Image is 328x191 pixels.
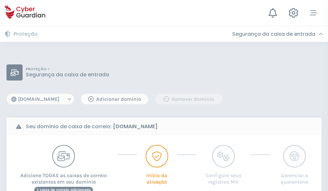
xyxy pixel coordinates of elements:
div: Remover domínio [160,95,218,103]
h3: Segurança da caixa de entrada [232,31,315,37]
strong: [DOMAIN_NAME] [113,123,158,130]
button: Adicionar domínio [81,93,149,105]
button: Remover domínio [155,93,223,105]
p: PROTEÇÃO > [26,67,109,72]
button: Configure seus registros MX [202,145,245,185]
p: Configure seus registros MX [202,167,245,185]
button: Gerenciar a quarentena [277,145,312,185]
p: Início da ativação [143,167,170,185]
p: Adicione TODAS as caixas de correio existentes em seu domínio [16,167,111,185]
h3: Proteção [14,31,38,37]
button: Início da ativação [143,145,170,185]
div: Segurança da caixa de entrada [232,31,323,37]
b: Seu domínio de caixa de correio: [26,123,158,130]
p: Gerenciar a quarentena [277,167,312,185]
p: Segurança da caixa de entrada [26,72,109,78]
div: Adicionar domínio [86,95,143,103]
